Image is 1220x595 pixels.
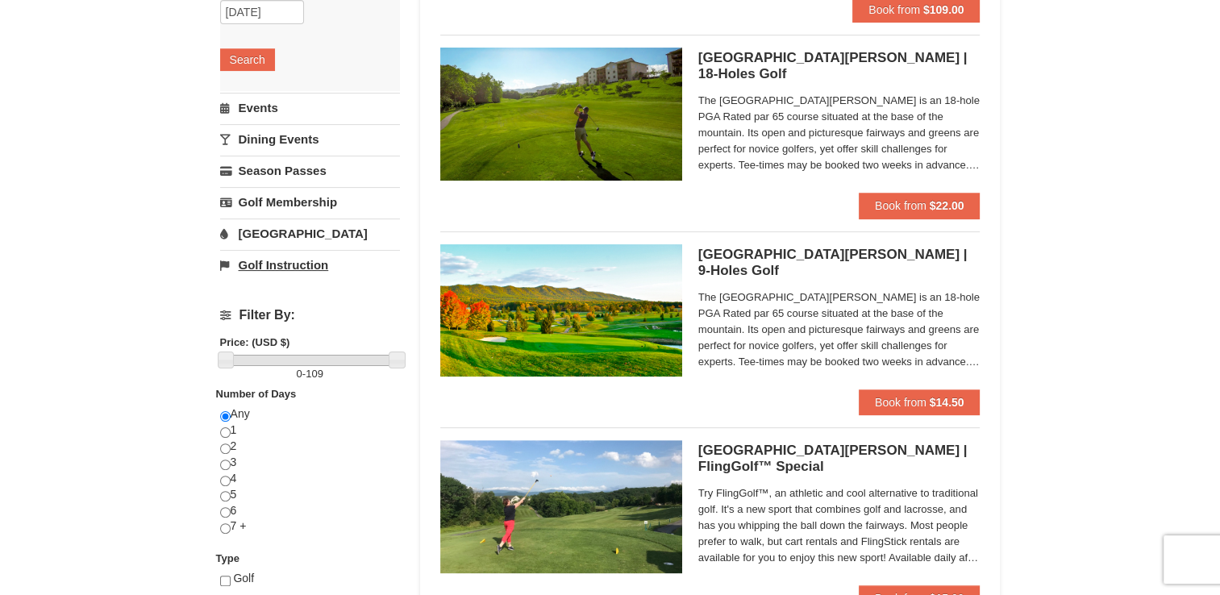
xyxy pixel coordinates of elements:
[220,93,400,123] a: Events
[698,289,981,370] span: The [GEOGRAPHIC_DATA][PERSON_NAME] is an 18-hole PGA Rated par 65 course situated at the base of ...
[930,199,964,212] strong: $22.00
[220,124,400,154] a: Dining Events
[233,572,254,585] span: Golf
[440,244,682,377] img: 6619859-87-49ad91d4.jpg
[297,368,302,380] span: 0
[216,552,239,564] strong: Type
[216,388,297,400] strong: Number of Days
[220,308,400,322] h4: Filter By:
[220,406,400,551] div: Any 1 2 3 4 5 6 7 +
[930,396,964,409] strong: $14.50
[698,93,981,173] span: The [GEOGRAPHIC_DATA][PERSON_NAME] is an 18-hole PGA Rated par 65 course situated at the base of ...
[859,389,981,415] button: Book from $14.50
[868,3,920,16] span: Book from
[698,50,981,82] h5: [GEOGRAPHIC_DATA][PERSON_NAME] | 18-Holes Golf
[220,336,290,348] strong: Price: (USD $)
[875,199,926,212] span: Book from
[306,368,323,380] span: 109
[220,156,400,185] a: Season Passes
[220,250,400,280] a: Golf Instruction
[698,443,981,475] h5: [GEOGRAPHIC_DATA][PERSON_NAME] | FlingGolf™ Special
[220,187,400,217] a: Golf Membership
[220,218,400,248] a: [GEOGRAPHIC_DATA]
[220,48,275,71] button: Search
[698,485,981,566] span: Try FlingGolf™, an athletic and cool alternative to traditional golf. It's a new sport that combi...
[875,396,926,409] span: Book from
[220,366,400,382] label: -
[698,247,981,279] h5: [GEOGRAPHIC_DATA][PERSON_NAME] | 9-Holes Golf
[440,48,682,180] img: 6619859-85-1f84791f.jpg
[440,440,682,572] img: 6619859-84-1dcf4d15.jpg
[923,3,964,16] strong: $109.00
[859,193,981,218] button: Book from $22.00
